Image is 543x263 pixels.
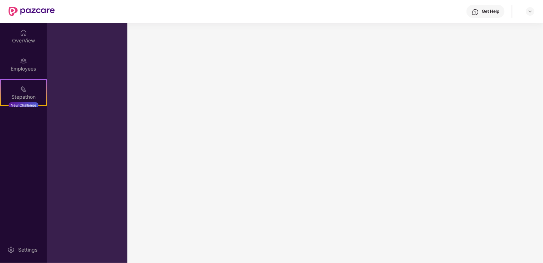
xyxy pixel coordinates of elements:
div: Get Help [482,9,499,14]
div: Settings [16,246,39,253]
img: svg+xml;base64,PHN2ZyB4bWxucz0iaHR0cDovL3d3dy53My5vcmcvMjAwMC9zdmciIHdpZHRoPSIyMSIgaGVpZ2h0PSIyMC... [20,86,27,93]
img: svg+xml;base64,PHN2ZyBpZD0iU2V0dGluZy0yMHgyMCIgeG1sbnM9Imh0dHA6Ly93d3cudzMub3JnLzIwMDAvc3ZnIiB3aW... [7,246,15,253]
div: Stepathon [1,93,46,100]
img: svg+xml;base64,PHN2ZyBpZD0iSG9tZSIgeG1sbnM9Imh0dHA6Ly93d3cudzMub3JnLzIwMDAvc3ZnIiB3aWR0aD0iMjAiIG... [20,29,27,36]
div: New Challenge [9,102,38,108]
img: New Pazcare Logo [9,7,55,16]
img: svg+xml;base64,PHN2ZyBpZD0iRW1wbG95ZWVzIiB4bWxucz0iaHR0cDovL3d3dy53My5vcmcvMjAwMC9zdmciIHdpZHRoPS... [20,57,27,65]
img: svg+xml;base64,PHN2ZyBpZD0iRHJvcGRvd24tMzJ4MzIiIHhtbG5zPSJodHRwOi8vd3d3LnczLm9yZy8yMDAwL3N2ZyIgd2... [527,9,533,14]
img: svg+xml;base64,PHN2ZyBpZD0iSGVscC0zMngzMiIgeG1sbnM9Imh0dHA6Ly93d3cudzMub3JnLzIwMDAvc3ZnIiB3aWR0aD... [472,9,479,16]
